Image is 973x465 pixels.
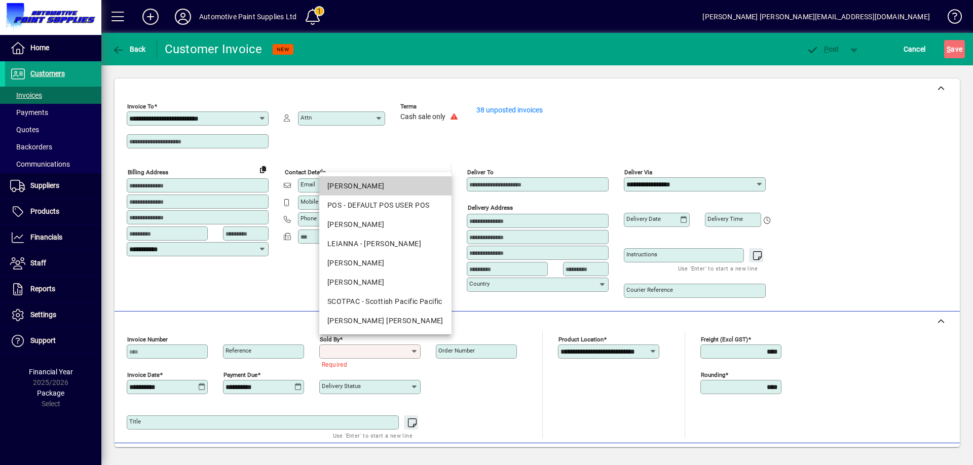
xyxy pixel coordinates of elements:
span: Settings [30,311,56,319]
mat-label: Phone [301,215,317,222]
mat-label: Order number [438,347,475,354]
button: Save [944,40,965,58]
a: Backorders [5,138,101,156]
div: [PERSON_NAME] [327,277,443,288]
button: Back [109,40,148,58]
div: [PERSON_NAME] [PERSON_NAME][EMAIL_ADDRESS][DOMAIN_NAME] [702,9,930,25]
span: Quotes [10,126,39,134]
span: Suppliers [30,181,59,189]
mat-label: Sold by [320,336,340,343]
a: Financials [5,225,101,250]
div: [PERSON_NAME] [PERSON_NAME] [327,316,443,326]
div: [PERSON_NAME] [327,181,443,191]
div: LEIANNA - [PERSON_NAME] [327,239,443,249]
span: Customers [30,69,65,77]
mat-label: Rounding [701,371,725,378]
span: Terms [400,103,461,110]
span: Cancel [904,41,926,57]
mat-option: SCOTPAC - Scottish Pacific Pacific [319,292,452,311]
button: Copy to Delivery address [255,161,271,177]
span: Products [30,207,59,215]
mat-hint: Use 'Enter' to start a new line [678,262,758,274]
span: Staff [30,259,46,267]
button: Cancel [901,40,928,58]
mat-option: MIKAYLA - Mikayla Hinton [319,273,452,292]
span: Home [30,44,49,52]
mat-label: Invoice date [127,371,160,378]
mat-hint: Use 'Enter' to start a new line [333,430,413,441]
a: Suppliers [5,173,101,199]
a: Communications [5,156,101,173]
mat-option: KIM - Kim Hinton [319,215,452,234]
mat-label: Instructions [626,251,657,258]
a: Quotes [5,121,101,138]
div: SCOTPAC - Scottish Pacific Pacific [327,296,443,307]
a: Support [5,328,101,354]
mat-label: Freight (excl GST) [701,336,748,343]
button: Post [801,40,844,58]
span: Backorders [10,143,52,151]
a: Reports [5,277,101,302]
mat-label: Deliver To [467,169,494,176]
span: S [947,45,951,53]
span: Reports [30,285,55,293]
span: Back [112,45,146,53]
mat-label: Attn [301,114,312,121]
mat-error: Required [322,359,413,369]
div: Customer Invoice [165,41,263,57]
button: Add [134,8,167,26]
a: 38 unposted invoices [476,106,543,114]
mat-label: Delivery status [322,382,361,390]
mat-label: Invoice To [127,103,154,110]
div: POS - DEFAULT POS USER POS [327,200,443,211]
button: Profile [167,8,199,26]
div: Automotive Paint Supplies Ltd [199,9,296,25]
app-page-header-button: Back [101,40,157,58]
a: Invoices [5,87,101,104]
mat-label: Title [129,418,141,425]
a: Products [5,199,101,224]
div: [PERSON_NAME] [327,219,443,230]
mat-label: Deliver via [624,169,652,176]
span: Support [30,336,56,344]
span: Payments [10,108,48,117]
mat-label: Product location [558,336,604,343]
span: Financial Year [29,368,73,376]
span: Package [37,389,64,397]
mat-label: Delivery date [626,215,661,222]
mat-option: SHALINI - Shalini Cyril [319,311,452,330]
mat-label: Email [301,181,315,188]
mat-option: MAUREEN - Maureen Hinton [319,253,452,273]
mat-option: DAVID - Dave Hinton [319,176,452,196]
a: Knowledge Base [940,2,960,35]
div: [PERSON_NAME] [327,258,443,268]
span: Cash sale only [400,113,445,121]
span: Communications [10,160,70,168]
span: ave [947,41,962,57]
mat-label: Payment due [223,371,257,378]
span: P [824,45,829,53]
a: Payments [5,104,101,121]
mat-label: Reference [226,347,251,354]
mat-label: Invoice number [127,336,168,343]
mat-label: Country [469,280,490,287]
mat-label: Mobile [301,198,318,205]
span: Invoices [10,91,42,99]
span: NEW [277,46,289,53]
mat-option: POS - DEFAULT POS USER POS [319,196,452,215]
a: Staff [5,251,101,276]
mat-label: Delivery time [707,215,743,222]
mat-label: Courier Reference [626,286,673,293]
span: Financials [30,233,62,241]
span: ost [806,45,839,53]
a: Home [5,35,101,61]
a: Settings [5,302,101,328]
mat-option: LEIANNA - Leianna Lemalu [319,234,452,253]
